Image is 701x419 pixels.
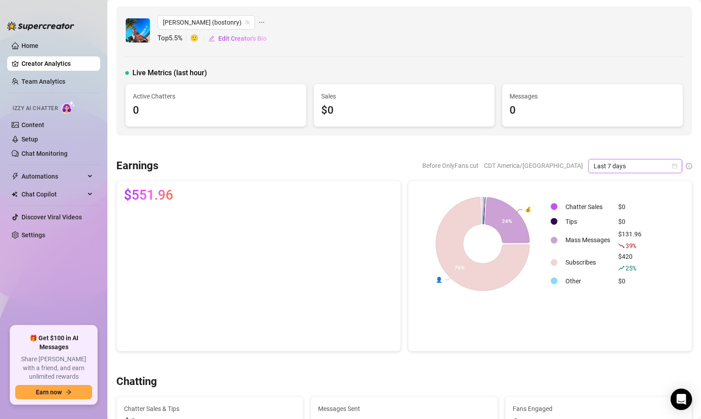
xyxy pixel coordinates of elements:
a: Chat Monitoring [21,150,68,157]
span: Live Metrics (last hour) [132,68,207,78]
span: Earn now [36,389,62,396]
a: Home [21,42,38,49]
div: 0 [510,102,676,119]
a: Content [21,121,44,128]
img: Chat Copilot [12,191,17,197]
div: $420 [618,252,642,273]
span: info-circle [686,163,692,169]
span: Chat Copilot [21,187,85,201]
span: Top 5.5 % [157,33,190,44]
span: Sales [321,91,487,101]
span: Automations [21,169,85,184]
button: Edit Creator's Bio [208,31,267,46]
span: thunderbolt [12,173,19,180]
span: Messages Sent [318,404,490,414]
h3: Chatting [116,375,157,389]
span: Share [PERSON_NAME] with a friend, and earn unlimited rewards [15,355,92,381]
a: Team Analytics [21,78,65,85]
text: 👤 [435,276,442,283]
span: team [245,20,250,25]
span: edit [208,35,215,42]
a: Discover Viral Videos [21,214,82,221]
a: Creator Analytics [21,56,93,71]
img: AI Chatter [61,101,75,114]
span: Izzy AI Chatter [13,104,58,113]
div: $0 [618,276,642,286]
button: Earn nowarrow-right [15,385,92,399]
img: logo-BBDzfeDw.svg [7,21,74,30]
span: arrow-right [65,389,72,395]
span: Active Chatters [133,91,299,101]
a: Setup [21,136,38,143]
a: Settings [21,231,45,239]
td: Chatter Sales [562,200,614,214]
div: Open Intercom Messenger [671,389,692,410]
img: Ryan [126,18,150,43]
div: 0 [133,102,299,119]
span: CDT America/[GEOGRAPHIC_DATA] [484,159,583,172]
span: fall [618,243,625,249]
span: 25 % [625,264,636,272]
div: $0 [618,202,642,212]
td: Other [562,274,614,288]
span: Chatter Sales & Tips [124,404,296,414]
td: Tips [562,214,614,228]
td: Subscribes [562,252,614,273]
span: Before OnlyFans cut [422,159,479,172]
div: $131.96 [618,229,642,251]
span: rise [618,265,625,271]
span: $551.96 [124,188,173,202]
text: 💰 [525,206,532,213]
span: 39 % [625,241,636,250]
div: $0 [618,217,642,227]
span: ellipsis [259,15,265,30]
span: Last 7 days [594,159,677,173]
span: Fans Engaged [513,404,684,414]
span: Edit Creator's Bio [218,35,267,42]
div: $0 [321,102,487,119]
h3: Earnings [116,159,158,173]
td: Mass Messages [562,229,614,251]
span: Ryan (bostonry) [163,16,250,29]
span: calendar [672,163,677,169]
span: Messages [510,91,676,101]
span: 🙂 [190,33,208,44]
span: 🎁 Get $100 in AI Messages [15,334,92,351]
